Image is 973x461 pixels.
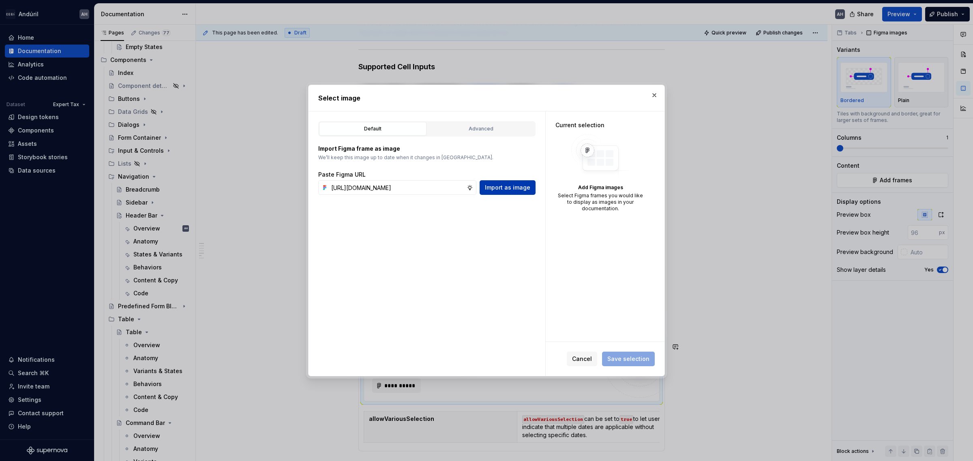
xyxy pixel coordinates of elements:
input: https://figma.com/file... [328,180,467,195]
div: Default [322,125,424,133]
div: Current selection [555,121,645,129]
div: Advanced [430,125,532,133]
span: Import as image [485,184,530,192]
label: Paste Figma URL [318,171,366,179]
p: We’ll keep this image up to date when it changes in [GEOGRAPHIC_DATA]. [318,154,536,161]
button: Cancel [567,352,597,366]
button: Import as image [480,180,536,195]
div: Add Figma images [555,184,645,191]
h2: Select image [318,93,655,103]
div: Select Figma frames you would like to display as images in your documentation. [555,192,645,212]
p: Import Figma frame as image [318,145,536,153]
span: Cancel [572,355,592,363]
